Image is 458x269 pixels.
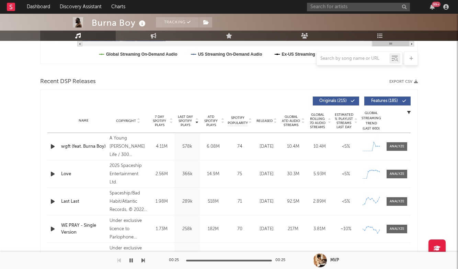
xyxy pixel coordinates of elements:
[110,134,147,159] div: A Young [PERSON_NAME] Life / 300 Entertainment release., © 2025 Gunna Music, LLC exclusively lice...
[176,226,198,233] div: 258k
[308,171,331,178] div: 5.93M
[202,143,224,150] div: 6.08M
[110,189,147,214] div: Spaceship/Bad Habit/Atlantic Records, © 2022 Atlantic Recording Corporation
[275,256,289,265] div: 00:25
[364,97,411,105] button: Features(185)
[228,198,252,205] div: 71
[255,226,278,233] div: [DATE]
[202,115,220,127] span: ATD Spotify Plays
[282,171,305,178] div: 30.3M
[61,143,106,150] a: wgft (feat. Burna Boy)
[308,143,331,150] div: 10.4M
[92,17,147,29] div: Burna Boy
[156,17,199,27] button: Tracking
[169,256,183,265] div: 00:25
[308,226,331,233] div: 3.81M
[313,97,359,105] button: Originals(215)
[330,257,339,264] div: MVP
[202,226,224,233] div: 182M
[255,198,278,205] div: [DATE]
[61,118,106,123] div: Name
[228,226,252,233] div: 70
[282,198,305,205] div: 92.5M
[282,143,305,150] div: 10.4M
[228,115,248,126] span: Spotify Popularity
[256,119,273,123] span: Released
[307,3,410,11] input: Search for artists
[150,171,173,178] div: 2.56M
[308,198,331,205] div: 2.89M
[389,80,418,84] button: Export CSV
[308,113,327,129] span: Global Rolling 7D Audio Streams
[334,171,357,178] div: <5%
[202,198,224,205] div: 518M
[110,162,147,187] div: 2025 Spaceship Entertainment Ltd.
[317,99,349,103] span: Originals ( 215 )
[334,143,357,150] div: <5%
[228,171,252,178] div: 75
[334,226,357,233] div: ~ 10 %
[176,143,198,150] div: 578k
[61,222,106,236] a: WE PRAY - Single Version
[150,115,169,127] span: 7 Day Spotify Plays
[150,143,173,150] div: 4.11M
[176,115,194,127] span: Last Day Spotify Plays
[228,143,252,150] div: 74
[317,56,389,61] input: Search by song name or URL
[202,171,224,178] div: 14.9M
[334,198,357,205] div: <5%
[255,171,278,178] div: [DATE]
[40,78,96,86] span: Recent DSP Releases
[361,111,381,131] div: Global Streaming Trend (Last 60D)
[150,198,173,205] div: 1.98M
[255,143,278,150] div: [DATE]
[334,113,353,129] span: Estimated % Playlist Streams Last Day
[150,226,173,233] div: 1.73M
[61,171,106,178] a: Love
[369,99,400,103] span: Features ( 185 )
[282,115,300,127] span: Global ATD Audio Streams
[432,2,440,7] div: 99 +
[110,244,147,269] div: Under exclusive licence to Parlophone Records Limited., © 2024 [PERSON_NAME]
[61,198,106,205] a: Last Last
[110,217,147,242] div: Under exclusive licence to Parlophone Records Limited., © 2024 [PERSON_NAME]
[116,119,136,123] span: Copyright
[282,226,305,233] div: 217M
[176,171,198,178] div: 366k
[430,4,435,10] button: 99+
[176,198,198,205] div: 289k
